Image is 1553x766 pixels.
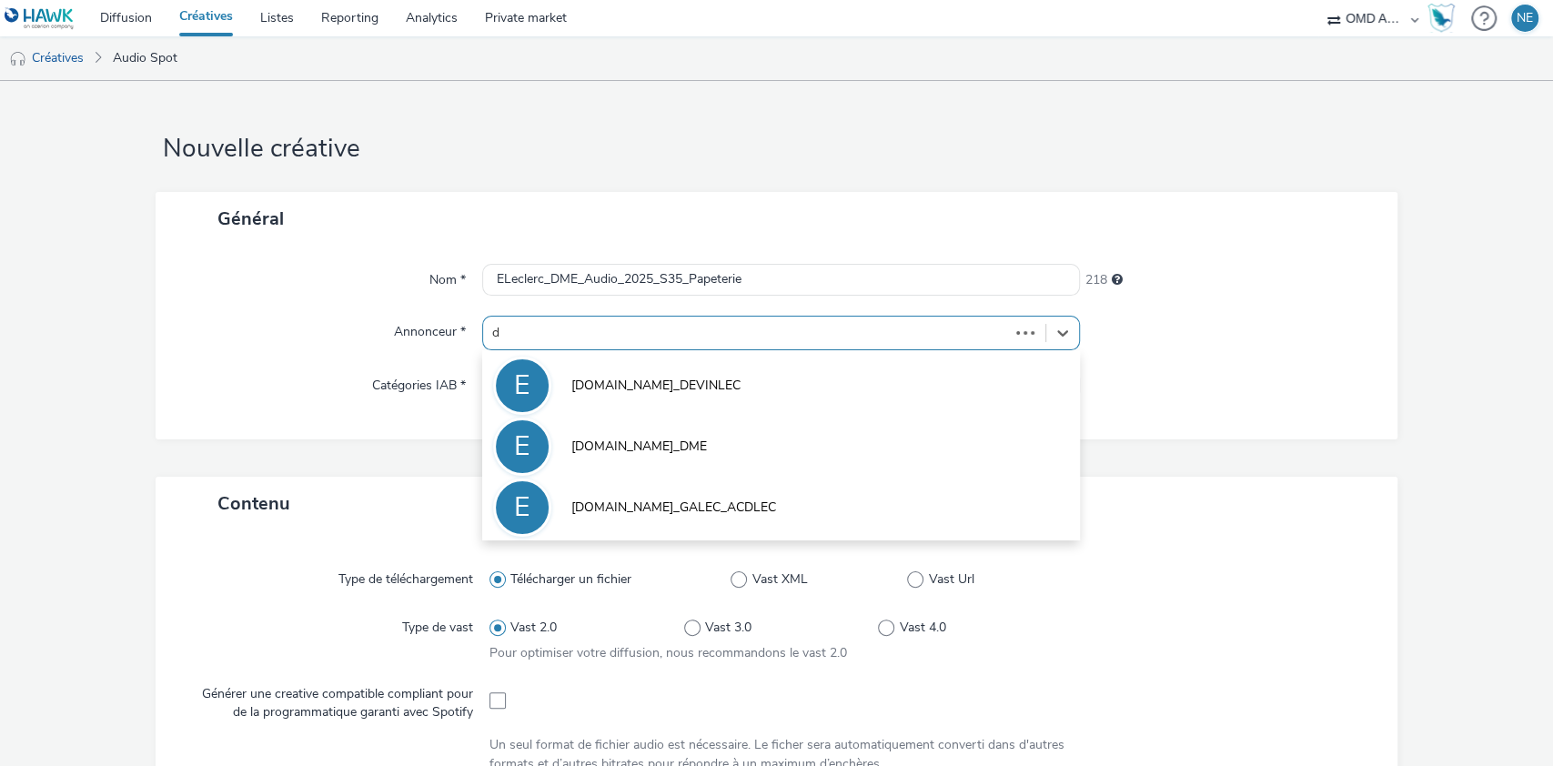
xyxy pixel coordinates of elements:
[1427,4,1455,33] img: Hawk Academy
[1517,5,1533,32] div: NE
[5,7,75,30] img: undefined Logo
[482,264,1081,296] input: Nom
[156,132,1398,166] h1: Nouvelle créative
[514,482,529,533] div: E
[705,619,751,637] span: Vast 3.0
[104,36,187,80] a: Audio Spot
[571,499,776,517] span: [DOMAIN_NAME]_GALEC_ACDLEC
[900,619,946,637] span: Vast 4.0
[510,570,631,589] span: Télécharger un fichier
[9,50,27,68] img: audio
[571,377,741,395] span: [DOMAIN_NAME]_DEVINLEC
[571,438,707,456] span: [DOMAIN_NAME]_DME
[928,570,973,589] span: Vast Url
[514,421,529,472] div: E
[331,563,480,589] label: Type de téléchargement
[1111,271,1122,289] div: 255 caractères maximum
[1427,4,1462,33] a: Hawk Academy
[217,491,290,516] span: Contenu
[510,619,557,637] span: Vast 2.0
[395,611,480,637] label: Type de vast
[489,644,847,661] span: Pour optimiser votre diffusion, nous recommandons le vast 2.0
[514,360,529,411] div: E
[217,207,284,231] span: Général
[1084,271,1106,289] span: 218
[422,264,473,289] label: Nom *
[752,570,808,589] span: Vast XML
[188,678,480,722] label: Générer une creative compatible compliant pour de la programmatique garanti avec Spotify
[365,369,473,395] label: Catégories IAB *
[387,316,473,341] label: Annonceur *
